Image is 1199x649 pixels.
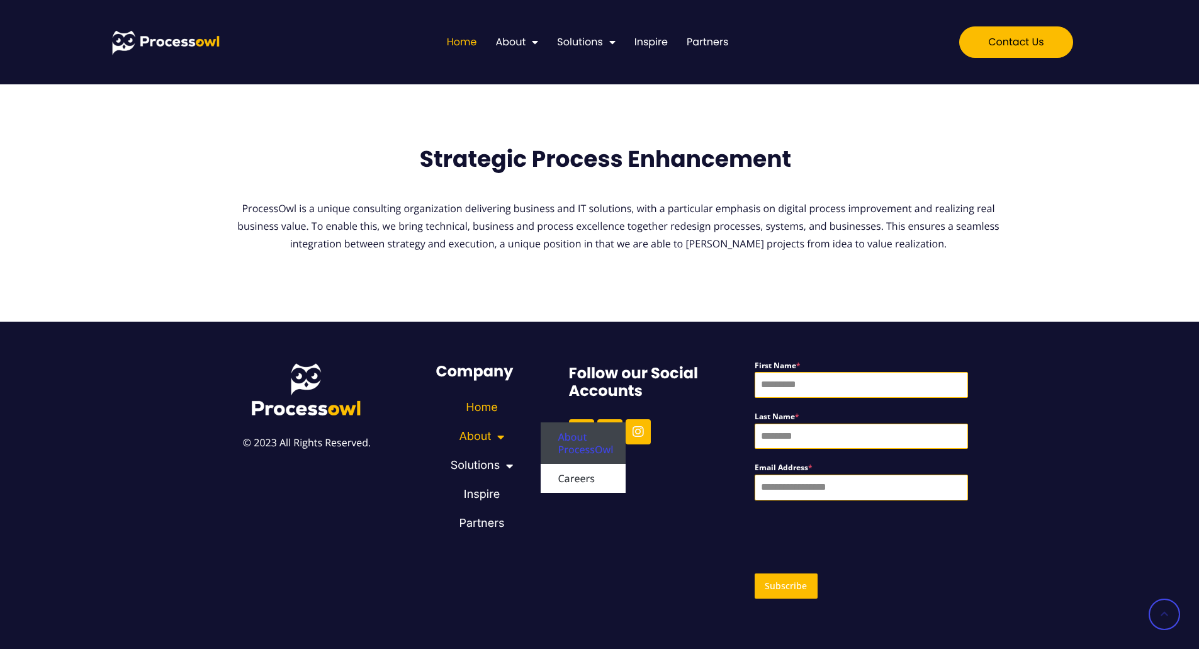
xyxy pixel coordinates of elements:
a: Solutions [557,34,615,50]
img: Process Owl Logo V2 [249,359,365,421]
label: Last Name [755,410,969,423]
p: ProcessOwl is a unique consulting organization delivering business and IT solutions, with a parti... [235,200,1003,252]
a: Home [424,393,541,422]
a: About [424,422,541,451]
a: Partners [424,509,541,538]
button: Subscribe [755,573,818,599]
p: © 2023 All Rights Reserved. [216,434,398,451]
span: Contact us [988,37,1044,47]
a: Contact us [959,26,1072,58]
a: Inspire [634,34,668,50]
nav: Menu [424,393,541,538]
h6: Strategic Process Enhancement [230,139,982,179]
a: Partners [687,34,728,50]
h6: Follow our Social Accounts [569,365,742,400]
a: About ProcessOwl [541,422,626,464]
a: Home [447,34,477,50]
nav: Menu [447,34,729,50]
a: Careers [541,464,626,493]
a: Inspire [424,480,541,509]
iframe: Widget containing checkbox for hCaptcha security challenge [755,513,945,561]
a: Solutions [424,451,541,480]
label: First Name [755,359,969,372]
label: Email Address [755,461,969,474]
a: About [495,34,538,50]
ul: About [541,422,626,493]
h6: Company [436,363,541,381]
